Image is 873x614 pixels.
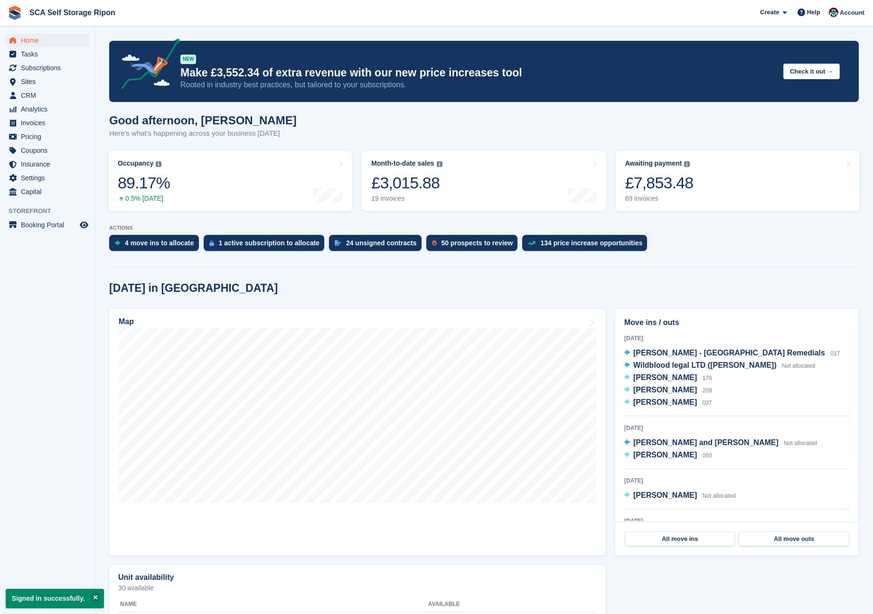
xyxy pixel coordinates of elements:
a: menu [5,130,90,143]
span: [PERSON_NAME] - [GEOGRAPHIC_DATA] Remedials [633,349,825,357]
span: Not allocated [784,440,817,447]
span: 050 [703,452,712,459]
div: 69 invoices [625,195,694,203]
p: Make £3,552.34 of extra revenue with our new price increases tool [180,66,776,80]
a: menu [5,34,90,47]
a: 134 price increase opportunities [522,235,652,256]
h1: Good afternoon, [PERSON_NAME] [109,114,297,127]
p: Signed in successfully. [6,589,104,608]
div: 1 active subscription to allocate [219,239,319,247]
span: Pricing [21,130,78,143]
span: Tasks [21,47,78,61]
a: [PERSON_NAME] 050 [624,449,712,462]
span: [PERSON_NAME] [633,373,697,381]
div: 24 unsigned contracts [346,239,417,247]
span: Not allocated [782,363,815,369]
a: 4 move ins to allocate [109,235,204,256]
a: menu [5,89,90,102]
span: Booking Portal [21,218,78,232]
a: All move ins [625,531,735,547]
span: Capital [21,185,78,198]
div: 0.5% [DATE] [118,195,170,203]
p: 30 available [118,585,597,591]
span: [PERSON_NAME] [633,398,697,406]
a: [PERSON_NAME] 037 [624,397,712,409]
span: Insurance [21,158,78,171]
div: NEW [180,55,196,64]
p: ACTIONS [109,225,859,231]
span: Wildblood legal LTD ([PERSON_NAME]) [633,361,777,369]
div: [DATE] [624,334,850,343]
img: active_subscription_to_allocate_icon-d502201f5373d7db506a760aba3b589e785aa758c864c3986d89f69b8ff3... [209,240,214,246]
span: CRM [21,89,78,102]
a: 50 prospects to review [426,235,523,256]
a: [PERSON_NAME] and [PERSON_NAME] Not allocated [624,437,817,449]
span: 209 [703,387,712,394]
a: 1 active subscription to allocate [204,235,329,256]
div: 89.17% [118,173,170,193]
img: Sam Chapman [829,8,838,17]
div: [DATE] [624,424,850,432]
a: SCA Self Storage Ripon [26,5,119,20]
img: move_ins_to_allocate_icon-fdf77a2bb77ea45bf5b3d319d69a93e2d87916cf1d5bf7949dd705db3b84f3ca.svg [115,240,120,246]
span: Not allocated [703,493,736,499]
span: Subscriptions [21,61,78,74]
a: Awaiting payment £7,853.48 69 invoices [616,151,860,211]
a: [PERSON_NAME] - [GEOGRAPHIC_DATA] Remedials 017 [624,347,840,360]
span: 178 [703,375,712,381]
img: prospect-51fa495bee0391a8d652442698ab0144808aea92771e9ea1ae160a38d050c398.svg [432,240,437,246]
div: 134 price increase opportunities [540,239,642,247]
a: menu [5,171,90,185]
a: menu [5,158,90,171]
span: [PERSON_NAME] [633,491,697,499]
div: £7,853.48 [625,173,694,193]
a: Occupancy 89.17% 0.5% [DATE] [108,151,352,211]
a: All move outs [739,531,849,547]
div: £3,015.88 [371,173,442,193]
a: [PERSON_NAME] 209 [624,384,712,397]
a: Preview store [78,219,90,231]
img: icon-info-grey-7440780725fd019a000dd9b08b2336e03edf1995a4989e88bcd33f0948082b44.svg [684,161,690,167]
a: [PERSON_NAME] 178 [624,372,712,384]
img: icon-info-grey-7440780725fd019a000dd9b08b2336e03edf1995a4989e88bcd33f0948082b44.svg [156,161,161,167]
div: Awaiting payment [625,159,682,167]
p: Rooted in industry best practices, but tailored to your subscriptions. [180,80,776,90]
a: 24 unsigned contracts [329,235,426,256]
a: menu [5,144,90,157]
a: menu [5,75,90,88]
div: [DATE] [624,476,850,485]
p: Here's what's happening across your business [DATE] [109,128,297,139]
span: [PERSON_NAME] and [PERSON_NAME] [633,438,779,447]
th: Available [428,597,532,612]
div: 19 invoices [371,195,442,203]
img: icon-info-grey-7440780725fd019a000dd9b08b2336e03edf1995a4989e88bcd33f0948082b44.svg [437,161,442,167]
h2: [DATE] in [GEOGRAPHIC_DATA] [109,282,278,295]
a: menu [5,185,90,198]
span: Account [840,8,864,18]
a: Month-to-date sales £3,015.88 19 invoices [362,151,606,211]
a: Map [109,309,606,556]
span: Invoices [21,116,78,130]
th: Name [118,597,428,612]
a: menu [5,47,90,61]
div: 4 move ins to allocate [125,239,194,247]
div: Month-to-date sales [371,159,434,167]
span: [PERSON_NAME] [633,386,697,394]
a: Wildblood legal LTD ([PERSON_NAME]) Not allocated [624,360,815,372]
span: Analytics [21,102,78,116]
button: Check it out → [783,64,840,79]
img: price_increase_opportunities-93ffe204e8149a01c8c9dc8f82e8f89637d9d84a8eef4429ea346261dce0b2c0.svg [528,241,535,245]
div: Occupancy [118,159,153,167]
span: Settings [21,171,78,185]
img: contract_signature_icon-13c848040528278c33f63329250d36e43548de30e8caae1d1a13099fd9432cc5.svg [335,240,341,246]
a: menu [5,61,90,74]
span: 037 [703,400,712,406]
span: Create [760,8,779,17]
img: price-adjustments-announcement-icon-8257ccfd72463d97f412b2fc003d46551f7dbcb40ab6d574587a9cd5c0d94... [113,38,180,93]
h2: Map [119,317,134,326]
span: Storefront [9,206,94,216]
a: menu [5,102,90,116]
h2: Unit availability [118,573,174,582]
h2: Move ins / outs [624,317,850,328]
div: 50 prospects to review [441,239,513,247]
